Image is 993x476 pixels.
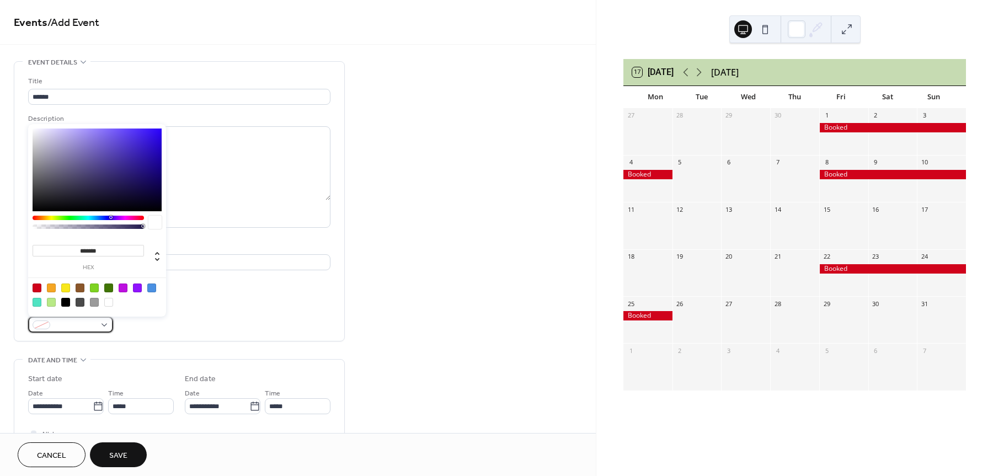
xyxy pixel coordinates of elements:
[14,12,47,34] a: Events
[632,86,679,108] div: Mon
[823,299,831,308] div: 29
[90,298,99,307] div: #9B9B9B
[920,158,928,167] div: 10
[47,298,56,307] div: #B8E986
[725,86,771,108] div: Wed
[724,158,733,167] div: 6
[37,450,66,462] span: Cancel
[773,346,782,355] div: 4
[773,111,782,120] div: 30
[185,388,200,399] span: Date
[872,205,880,213] div: 16
[823,346,831,355] div: 5
[185,373,216,385] div: End date
[76,298,84,307] div: #4A4A4A
[28,355,77,366] span: Date and time
[109,450,127,462] span: Save
[104,284,113,292] div: #417505
[823,205,831,213] div: 15
[41,429,61,440] span: All day
[623,170,672,179] div: Booked
[711,66,739,79] div: [DATE]
[147,284,156,292] div: #4A90E2
[18,442,86,467] button: Cancel
[724,205,733,213] div: 13
[47,284,56,292] div: #F5A623
[872,346,880,355] div: 6
[679,86,725,108] div: Tue
[819,123,966,132] div: Booked
[771,86,818,108] div: Thu
[28,241,328,253] div: Location
[773,299,782,308] div: 28
[28,373,62,385] div: Start date
[872,299,880,308] div: 30
[33,284,41,292] div: #D0021B
[920,205,928,213] div: 17
[872,253,880,261] div: 23
[627,346,635,355] div: 1
[676,299,684,308] div: 26
[823,253,831,261] div: 22
[818,86,864,108] div: Fri
[33,298,41,307] div: #50E3C2
[920,111,928,120] div: 3
[28,76,328,87] div: Title
[627,205,635,213] div: 11
[627,158,635,167] div: 4
[819,264,966,274] div: Booked
[108,388,124,399] span: Time
[773,158,782,167] div: 7
[90,284,99,292] div: #7ED321
[724,111,733,120] div: 29
[28,57,77,68] span: Event details
[119,284,127,292] div: #BD10E0
[28,113,328,125] div: Description
[61,298,70,307] div: #000000
[104,298,113,307] div: #FFFFFF
[623,311,672,320] div: Booked
[628,65,677,80] button: 17[DATE]
[773,205,782,213] div: 14
[76,284,84,292] div: #8B572A
[819,170,966,179] div: Booked
[90,442,147,467] button: Save
[627,299,635,308] div: 25
[864,86,911,108] div: Sat
[627,111,635,120] div: 27
[920,346,928,355] div: 7
[823,158,831,167] div: 8
[47,12,99,34] span: / Add Event
[676,205,684,213] div: 12
[265,388,280,399] span: Time
[823,111,831,120] div: 1
[676,253,684,261] div: 19
[627,253,635,261] div: 18
[676,111,684,120] div: 28
[773,253,782,261] div: 21
[28,388,43,399] span: Date
[872,158,880,167] div: 9
[33,265,144,271] label: hex
[920,253,928,261] div: 24
[724,346,733,355] div: 3
[724,299,733,308] div: 27
[724,253,733,261] div: 20
[911,86,957,108] div: Sun
[61,284,70,292] div: #F8E71C
[676,346,684,355] div: 2
[920,299,928,308] div: 31
[872,111,880,120] div: 2
[676,158,684,167] div: 5
[133,284,142,292] div: #9013FE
